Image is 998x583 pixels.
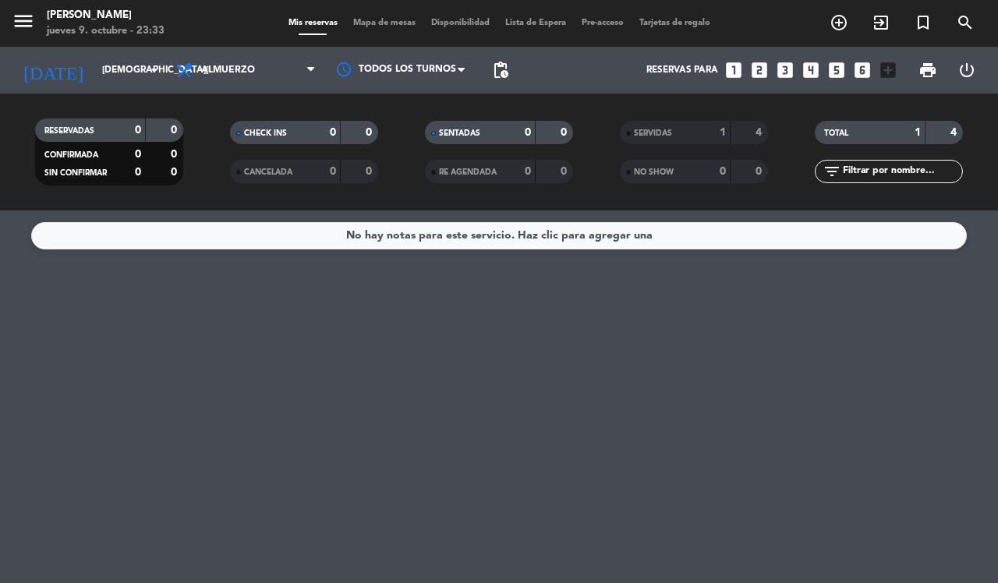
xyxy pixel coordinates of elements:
[574,19,632,27] span: Pre-acceso
[918,61,937,79] span: print
[878,60,898,80] i: add_box
[950,127,960,138] strong: 4
[439,129,480,137] span: SENTADAS
[44,169,107,177] span: SIN CONFIRMAR
[957,61,976,79] i: power_settings_new
[830,13,848,32] i: add_circle_outline
[281,19,345,27] span: Mis reservas
[775,60,795,80] i: looks_3
[646,65,718,76] span: Reservas para
[497,19,574,27] span: Lista de Espera
[756,166,765,177] strong: 0
[345,19,423,27] span: Mapa de mesas
[824,129,848,137] span: TOTAL
[826,60,847,80] i: looks_5
[47,23,165,39] div: jueves 9. octubre - 23:33
[634,168,674,176] span: NO SHOW
[330,127,336,138] strong: 0
[525,166,531,177] strong: 0
[12,53,94,87] i: [DATE]
[244,129,287,137] span: CHECK INS
[801,60,821,80] i: looks_4
[330,166,336,177] strong: 0
[135,125,141,136] strong: 0
[145,61,164,79] i: arrow_drop_down
[634,129,672,137] span: SERVIDAS
[561,166,570,177] strong: 0
[872,13,890,32] i: exit_to_app
[632,19,718,27] span: Tarjetas de regalo
[423,19,497,27] span: Disponibilidad
[491,61,510,79] span: pending_actions
[756,127,765,138] strong: 4
[823,162,841,181] i: filter_list
[841,163,962,180] input: Filtrar por nombre...
[135,149,141,160] strong: 0
[720,166,726,177] strong: 0
[915,127,921,138] strong: 1
[244,168,292,176] span: CANCELADA
[852,60,872,80] i: looks_6
[201,65,255,76] span: Almuerzo
[44,151,98,159] span: CONFIRMADA
[171,167,180,178] strong: 0
[956,13,975,32] i: search
[12,9,35,33] i: menu
[44,127,94,135] span: RESERVADAS
[947,47,986,94] div: LOG OUT
[12,9,35,38] button: menu
[525,127,531,138] strong: 0
[561,127,570,138] strong: 0
[914,13,933,32] i: turned_in_not
[720,127,726,138] strong: 1
[346,227,653,245] div: No hay notas para este servicio. Haz clic para agregar una
[171,149,180,160] strong: 0
[135,167,141,178] strong: 0
[366,127,375,138] strong: 0
[366,166,375,177] strong: 0
[439,168,497,176] span: RE AGENDADA
[724,60,744,80] i: looks_one
[47,8,165,23] div: [PERSON_NAME]
[171,125,180,136] strong: 0
[749,60,770,80] i: looks_two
